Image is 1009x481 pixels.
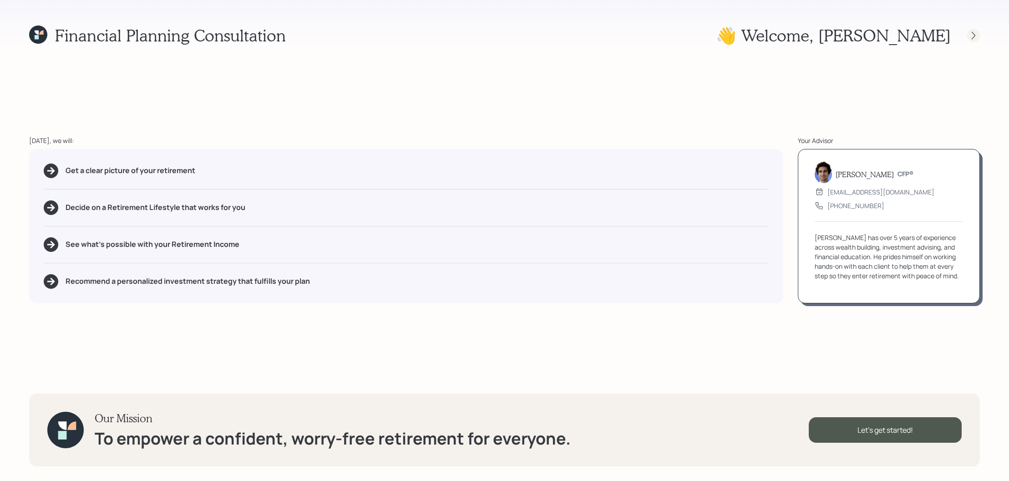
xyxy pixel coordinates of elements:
[897,170,913,178] h6: CFP®
[716,26,951,45] h1: 👋 Welcome , [PERSON_NAME]
[836,170,894,179] h5: [PERSON_NAME]
[95,429,571,448] h1: To empower a confident, worry-free retirement for everyone.
[66,277,310,286] h5: Recommend a personalized investment strategy that fulfills your plan
[95,412,571,425] h3: Our Mission
[815,233,963,281] div: [PERSON_NAME] has over 5 years of experience across wealth building, investment advising, and fin...
[815,161,832,183] img: harrison-schaefer-headshot-2.png
[809,417,962,443] div: Let's get started!
[827,201,884,210] div: [PHONE_NUMBER]
[798,136,980,145] div: Your Advisor
[66,240,239,249] h5: See what's possible with your Retirement Income
[66,166,195,175] h5: Get a clear picture of your retirement
[29,136,783,145] div: [DATE], we will:
[827,187,934,197] div: [EMAIL_ADDRESS][DOMAIN_NAME]
[55,26,286,45] h1: Financial Planning Consultation
[66,203,245,212] h5: Decide on a Retirement Lifestyle that works for you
